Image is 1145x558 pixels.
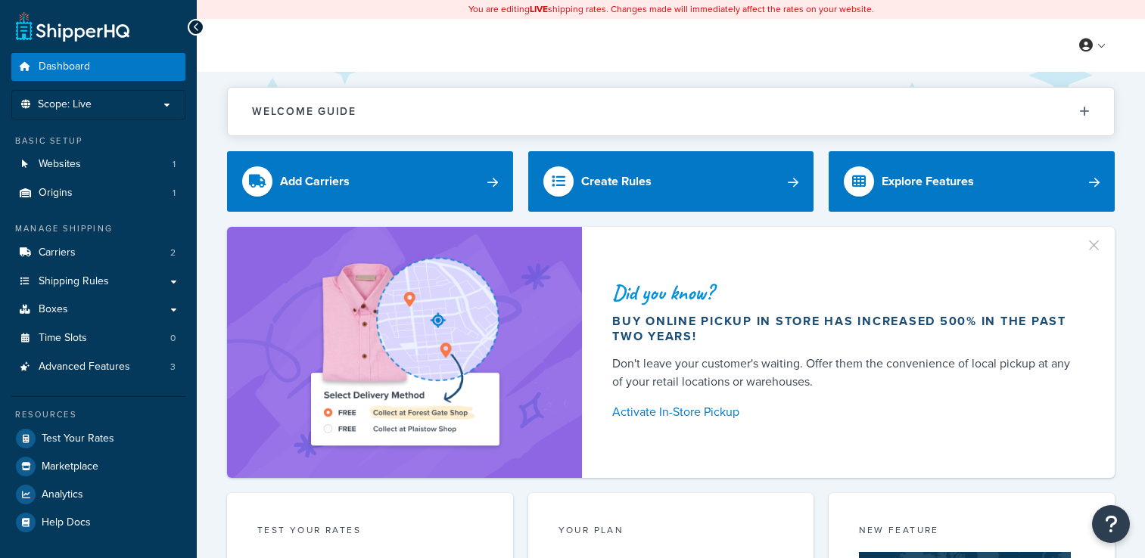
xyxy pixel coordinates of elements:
a: Websites1 [11,150,185,178]
div: Explore Features [882,171,974,192]
div: Don't leave your customer's waiting. Offer them the convenience of local pickup at any of your re... [612,355,1078,391]
span: 0 [170,332,176,345]
div: Buy online pickup in store has increased 500% in the past two years! [612,314,1078,344]
li: Origins [11,179,185,207]
a: Test Your Rates [11,425,185,452]
b: LIVE [530,2,548,16]
h2: Welcome Guide [252,106,356,117]
button: Welcome Guide [228,88,1114,135]
span: 2 [170,246,176,259]
a: Advanced Features3 [11,353,185,381]
a: Marketplace [11,453,185,480]
span: Carriers [39,246,76,259]
a: Help Docs [11,509,185,536]
div: Did you know? [612,282,1078,303]
div: Resources [11,408,185,421]
button: Open Resource Center [1092,505,1130,543]
span: Time Slots [39,332,87,345]
span: Boxes [39,303,68,316]
div: Your Plan [558,523,784,541]
li: Time Slots [11,324,185,352]
a: Create Rules [528,151,814,212]
li: Websites [11,150,185,178]
a: Activate In-Store Pickup [612,401,1078,423]
span: Test Your Rates [42,432,114,445]
a: Carriers2 [11,239,185,267]
div: Manage Shipping [11,222,185,235]
li: Carriers [11,239,185,267]
div: Add Carriers [280,171,350,192]
a: Dashboard [11,53,185,81]
div: New Feature [859,523,1084,541]
a: Boxes [11,296,185,324]
span: Websites [39,158,81,171]
span: Analytics [42,488,83,501]
li: Advanced Features [11,353,185,381]
span: Origins [39,187,73,200]
span: Help Docs [42,516,91,529]
div: Create Rules [581,171,652,192]
span: Shipping Rules [39,275,109,288]
a: Analytics [11,481,185,508]
span: Dashboard [39,60,90,73]
span: 1 [173,187,176,200]
span: Advanced Features [39,361,130,374]
a: Shipping Rules [11,268,185,296]
img: ad-shirt-map-b0359fc47e01cab431d101c4b569394f6a03f54285957d908178d52f29eb9668.png [268,250,542,455]
span: Marketplace [42,460,98,473]
span: 1 [173,158,176,171]
div: Basic Setup [11,135,185,147]
span: Scope: Live [38,98,92,111]
div: Test your rates [257,523,483,541]
a: Explore Features [829,151,1115,212]
a: Origins1 [11,179,185,207]
a: Add Carriers [227,151,513,212]
span: 3 [170,361,176,374]
a: Time Slots0 [11,324,185,352]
